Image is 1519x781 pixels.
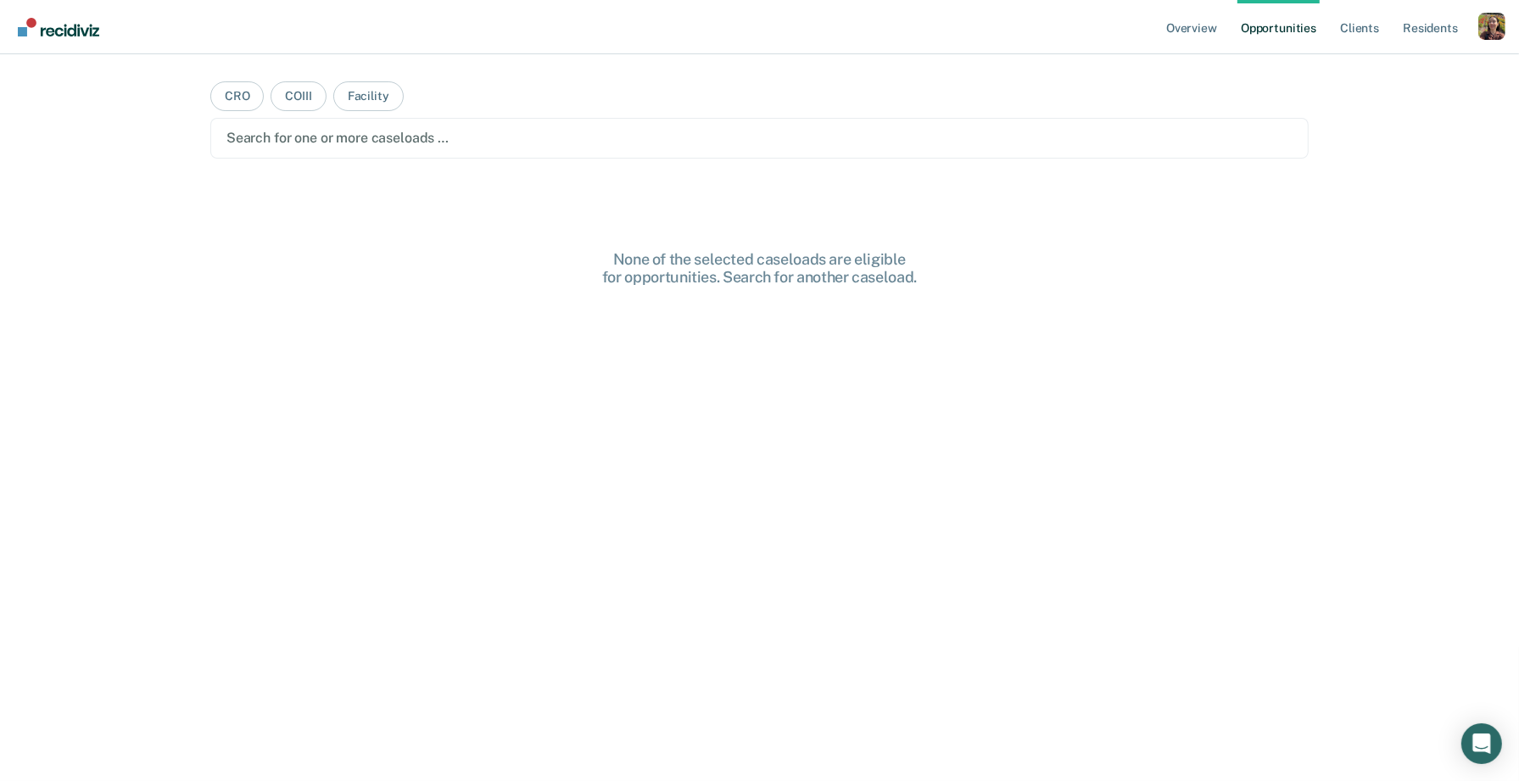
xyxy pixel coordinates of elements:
[1478,13,1505,40] button: Profile dropdown button
[489,250,1031,287] div: None of the selected caseloads are eligible for opportunities. Search for another caseload.
[271,81,326,111] button: COIII
[333,81,404,111] button: Facility
[18,18,99,36] img: Recidiviz
[1461,723,1502,764] div: Open Intercom Messenger
[210,81,265,111] button: CRO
